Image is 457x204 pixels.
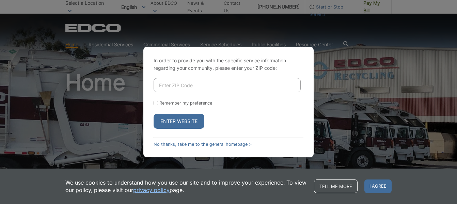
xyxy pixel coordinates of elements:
[364,179,392,193] span: I agree
[154,57,303,72] p: In order to provide you with the specific service information regarding your community, please en...
[133,186,170,194] a: privacy policy
[154,78,301,92] input: Enter ZIP Code
[65,179,307,194] p: We use cookies to understand how you use our site and to improve your experience. To view our pol...
[154,142,252,147] a: No thanks, take me to the general homepage >
[154,114,204,129] button: Enter Website
[314,179,358,193] a: Tell me more
[159,100,212,106] label: Remember my preference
